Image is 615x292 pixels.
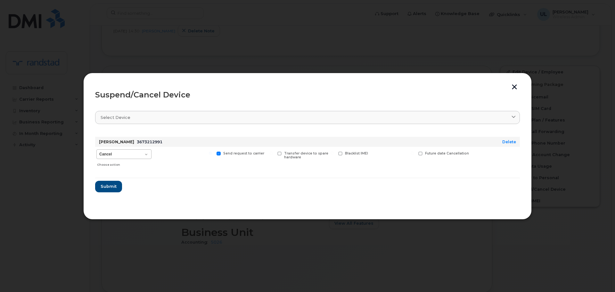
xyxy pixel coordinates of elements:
[95,91,520,99] div: Suspend/Cancel Device
[101,114,130,121] span: Select device
[284,151,328,160] span: Transfer device to spare hardware
[101,183,117,189] span: Submit
[425,151,469,155] span: Future date Cancellation
[270,152,273,155] input: Transfer device to spare hardware
[99,139,134,144] strong: [PERSON_NAME]
[411,152,414,155] input: Future date Cancellation
[95,181,122,192] button: Submit
[502,139,516,144] a: Delete
[95,111,520,124] a: Select device
[209,152,212,155] input: Send request to carrier
[137,139,162,144] span: 3673212991
[223,151,264,155] span: Send request to carrier
[345,151,368,155] span: Blacklist IMEI
[97,160,152,167] div: Choose action
[331,152,334,155] input: Blacklist IMEI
